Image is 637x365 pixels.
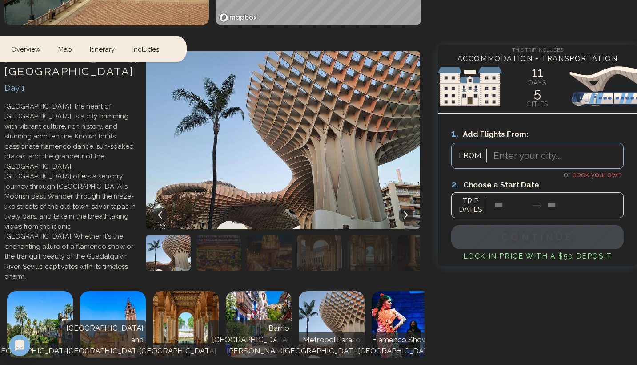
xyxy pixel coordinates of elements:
[572,170,621,179] span: book your own
[398,235,443,271] img: Accommodation photo
[356,334,435,357] p: Flamenco Show in [GEOGRAPHIC_DATA]
[438,60,637,113] img: European Sights
[219,12,258,23] a: Mapbox homepage
[451,126,624,141] h3: Add Flights From:
[4,81,137,94] div: Day 1
[4,101,137,282] p: [GEOGRAPHIC_DATA], the heart of [GEOGRAPHIC_DATA], is a city brimming with vibrant culture, rich ...
[9,335,30,356] div: Open Intercom Messenger
[451,251,624,262] h4: Lock in Price with a $50 deposit
[438,53,637,64] h4: Accommodation + Transportation
[451,225,624,249] button: Continue
[501,231,573,243] span: Continue
[451,169,624,180] h4: or
[247,235,292,271] img: Accommodation photo
[4,51,137,78] h3: [GEOGRAPHIC_DATA] , [GEOGRAPHIC_DATA]
[153,291,219,358] img: Plaza de España
[299,291,365,358] img: Metropol Parasol (Las Setas)
[64,323,144,357] p: [GEOGRAPHIC_DATA] and [GEOGRAPHIC_DATA]
[348,235,393,271] img: Accommodation photo
[454,150,486,162] span: FROM
[11,36,49,61] a: Overview
[139,51,420,229] img: City of Seville
[81,36,124,61] a: Itinerary
[124,36,168,61] a: Includes
[146,235,191,271] img: Accommodation photo
[226,291,292,358] img: Barrio Santa Cruz
[297,235,342,271] img: Accommodation photo
[372,291,437,358] img: Flamenco Show in Triana
[196,235,241,271] img: Accommodation photo
[210,323,289,357] p: Barrio [GEOGRAPHIC_DATA][PERSON_NAME]
[7,291,73,358] img: Alcázar of Seville
[137,345,216,357] p: [GEOGRAPHIC_DATA]
[451,128,463,139] span: 1.
[49,36,81,61] a: Map
[278,334,362,357] p: Metropol Parasol ([GEOGRAPHIC_DATA])
[80,291,146,358] img: Seville Cathedral and La Giralda
[438,45,637,53] h4: This Trip Includes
